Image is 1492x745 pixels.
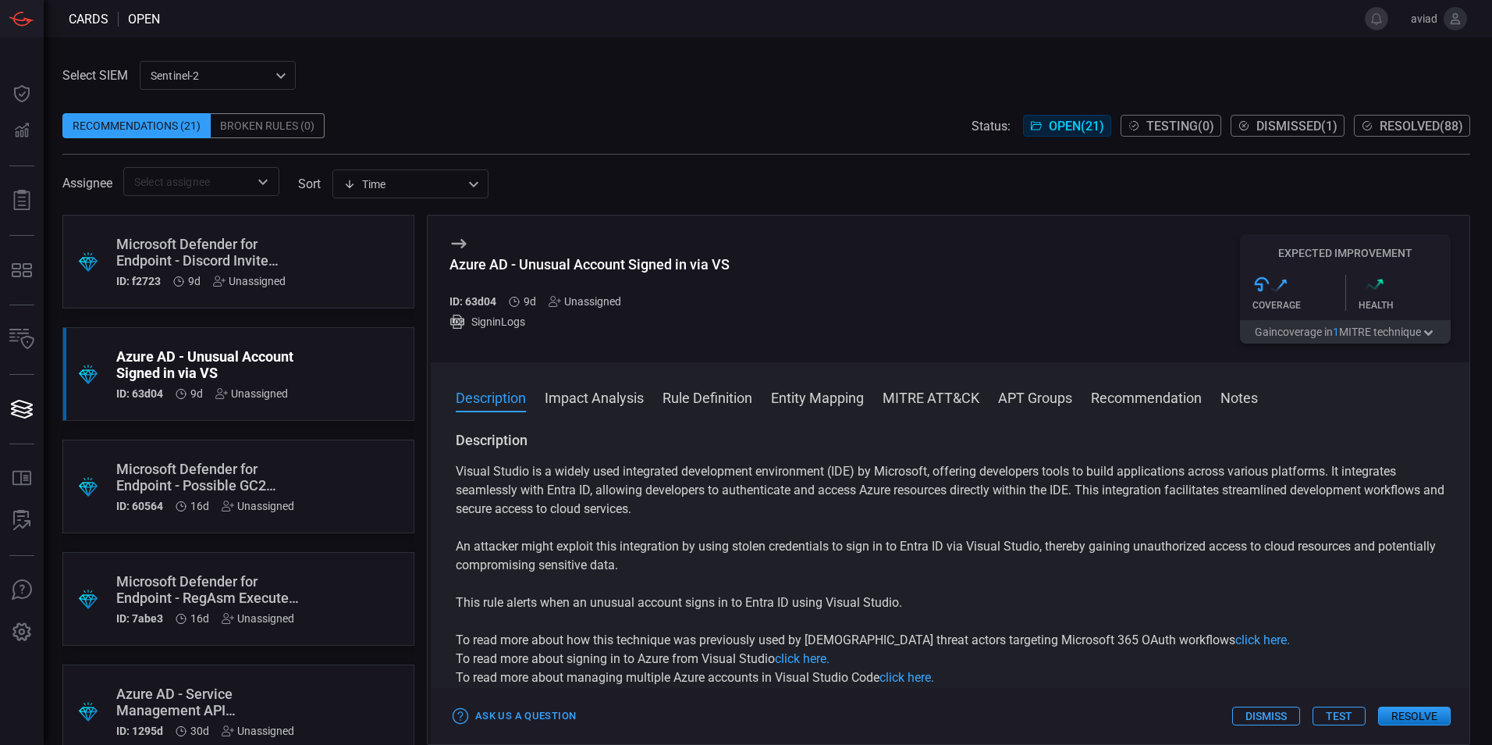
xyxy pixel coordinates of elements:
[1252,300,1345,311] div: Coverage
[1023,115,1111,137] button: Open(21)
[190,387,203,400] span: Aug 11, 2025 3:44 PM
[3,502,41,540] button: ALERT ANALYSIS
[1232,707,1300,725] button: Dismiss
[771,387,864,406] button: Entity Mapping
[449,704,580,729] button: Ask Us a Question
[116,500,163,512] h5: ID: 60564
[1378,707,1451,725] button: Resolve
[215,387,288,400] div: Unassigned
[3,251,41,289] button: MITRE - Detection Posture
[222,612,294,625] div: Unassigned
[116,461,301,494] div: Microsoft Defender for Endpoint - Possible GC2 Activity
[213,275,286,287] div: Unassigned
[1220,387,1258,406] button: Notes
[456,631,1444,687] p: To read more about how this technique was previously used by [DEMOGRAPHIC_DATA] threat actors tar...
[3,460,41,497] button: Rule Catalog
[116,348,301,381] div: Azure AD - Unusual Account Signed in via VS
[252,171,274,193] button: Open
[1359,300,1451,311] div: Health
[1240,247,1451,259] h5: Expected Improvement
[128,12,160,27] span: open
[3,75,41,112] button: Dashboard
[456,594,1444,612] p: This rule alerts when an unusual account signs in to Entra ID using Visual Studio.
[456,387,526,406] button: Description
[1240,320,1451,344] button: Gaincoverage in1MITRE technique
[69,12,108,27] span: Cards
[116,573,301,606] div: Microsoft Defender for Endpoint - RegAsm Executed without Parameters
[3,390,41,428] button: Cards
[116,275,161,287] h5: ID: f2723
[1121,115,1221,137] button: Testing(0)
[128,172,249,191] input: Select assignee
[883,387,979,406] button: MITRE ATT&CK
[3,182,41,219] button: Reports
[3,321,41,358] button: Inventory
[449,295,496,308] h5: ID: 63d04
[1380,119,1463,134] span: Resolved ( 88 )
[1235,633,1290,647] a: click here.
[222,725,294,737] div: Unassigned
[298,176,321,191] label: sort
[190,725,209,737] span: Jul 21, 2025 4:04 PM
[116,686,301,718] div: Azure AD - Service Management API Authentication via Client Secret
[116,236,301,269] div: Microsoft Defender for Endpoint - Discord Invite Opened
[972,119,1011,134] span: Status:
[1256,119,1337,134] span: Dismissed ( 1 )
[545,387,644,406] button: Impact Analysis
[190,612,209,625] span: Aug 04, 2025 1:49 PM
[1333,326,1339,338] span: 1
[1091,387,1202,406] button: Recommendation
[188,275,201,287] span: Aug 11, 2025 3:44 PM
[62,68,128,83] label: Select SIEM
[3,572,41,609] button: Ask Us A Question
[151,68,271,84] p: sentinel-2
[116,612,163,625] h5: ID: 7abe3
[775,651,829,666] a: click here.
[116,387,163,400] h5: ID: 63d04
[62,113,211,138] div: Recommendations (21)
[1313,707,1366,725] button: Test
[1354,115,1470,137] button: Resolved(88)
[456,537,1444,575] p: An attacker might exploit this integration by using stolen credentials to sign in to Entra ID via...
[190,500,209,512] span: Aug 04, 2025 1:49 PM
[3,112,41,150] button: Detections
[663,387,752,406] button: Rule Definition
[222,500,294,512] div: Unassigned
[1231,115,1345,137] button: Dismissed(1)
[1146,119,1214,134] span: Testing ( 0 )
[62,176,112,191] span: Assignee
[449,256,730,273] div: Azure AD - Unusual Account Signed in via VS
[998,387,1072,406] button: APT Groups
[116,725,163,737] h5: ID: 1295d
[524,295,536,308] span: Aug 11, 2025 3:44 PM
[456,462,1444,519] p: Visual Studio is a widely used integrated development environment (IDE) by Microsoft, offering de...
[449,314,730,330] div: SigninLogs
[211,113,325,138] div: Broken Rules (0)
[879,670,934,685] a: click here.
[456,431,1444,450] h3: Description
[343,176,464,192] div: Time
[3,614,41,651] button: Preferences
[1394,12,1437,25] span: aviad
[549,295,621,308] div: Unassigned
[1049,119,1104,134] span: Open ( 21 )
